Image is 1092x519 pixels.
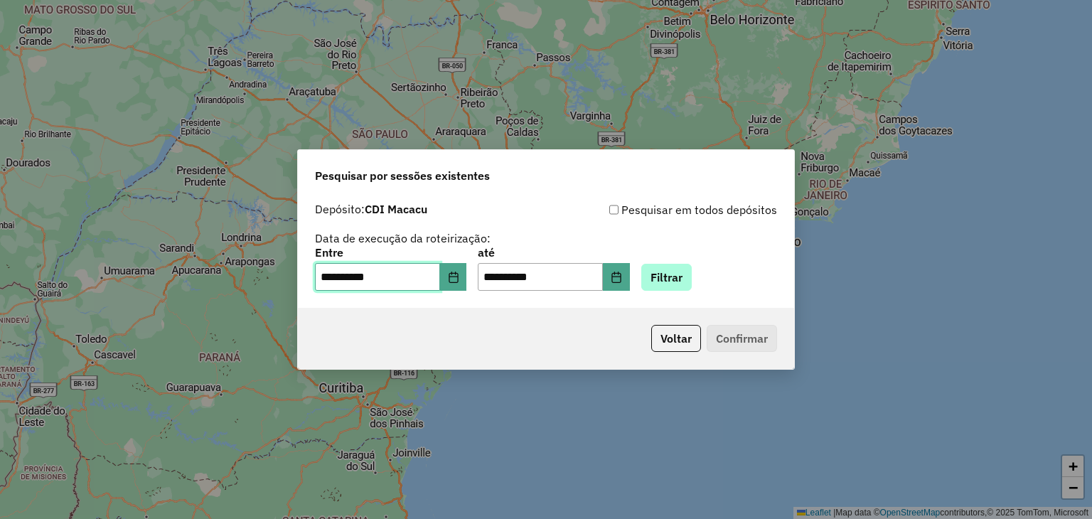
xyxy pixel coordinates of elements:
[641,264,692,291] button: Filtrar
[440,263,467,291] button: Choose Date
[315,244,466,261] label: Entre
[603,263,630,291] button: Choose Date
[315,200,427,218] label: Depósito:
[365,202,427,216] strong: CDI Macacu
[546,201,777,218] div: Pesquisar em todos depósitos
[315,167,490,184] span: Pesquisar por sessões existentes
[478,244,629,261] label: até
[315,230,491,247] label: Data de execução da roteirização:
[651,325,701,352] button: Voltar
